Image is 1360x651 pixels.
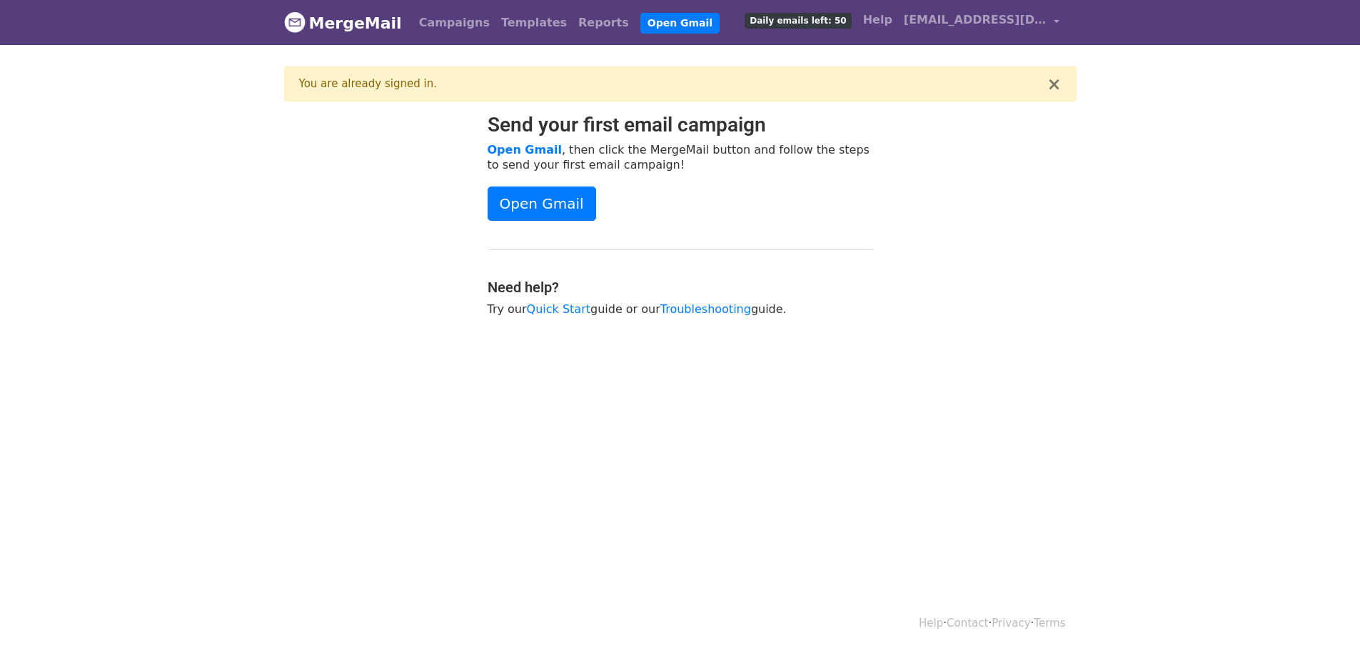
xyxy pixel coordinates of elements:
[745,13,851,29] span: Daily emails left: 50
[660,302,751,316] a: Troubleshooting
[947,617,988,630] a: Contact
[488,143,562,156] a: Open Gmail
[488,302,873,317] p: Try our guide or our guide.
[1034,617,1065,630] a: Terms
[919,617,943,630] a: Help
[1047,76,1061,93] button: ×
[857,6,898,34] a: Help
[488,113,873,137] h2: Send your first email campaign
[904,11,1047,29] span: [EMAIL_ADDRESS][DOMAIN_NAME]
[640,13,720,34] a: Open Gmail
[527,302,590,316] a: Quick Start
[413,9,495,37] a: Campaigns
[898,6,1065,39] a: [EMAIL_ADDRESS][DOMAIN_NAME]
[284,11,306,33] img: MergeMail logo
[488,142,873,172] p: , then click the MergeMail button and follow the steps to send your first email campaign!
[284,8,402,38] a: MergeMail
[992,617,1030,630] a: Privacy
[299,76,1047,92] div: You are already signed in.
[495,9,573,37] a: Templates
[488,187,596,221] a: Open Gmail
[573,9,635,37] a: Reports
[739,6,857,34] a: Daily emails left: 50
[488,279,873,296] h4: Need help?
